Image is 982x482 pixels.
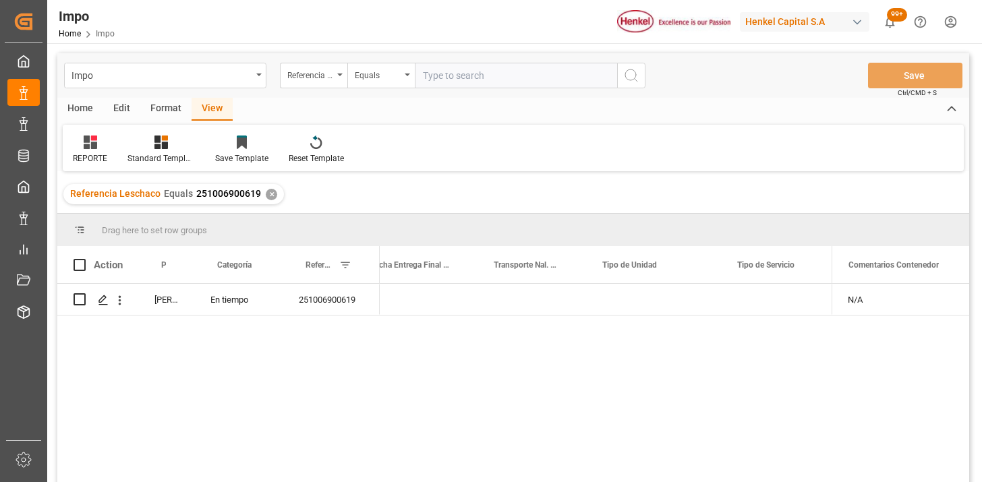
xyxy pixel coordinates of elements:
[57,98,103,121] div: Home
[306,260,334,270] span: Referencia Leschaco
[868,63,962,88] button: Save
[64,63,266,88] button: open menu
[266,189,277,200] div: ✕
[103,98,140,121] div: Edit
[280,63,347,88] button: open menu
[57,284,380,315] div: Press SPACE to select this row.
[875,7,905,37] button: show 100 new notifications
[70,188,161,199] span: Referencia Leschaco
[617,63,645,88] button: search button
[73,152,107,164] div: REPORTE
[196,188,261,199] span: 251006900619
[289,152,344,164] div: Reset Template
[494,260,558,270] span: Transporte Nal. (Nombre#Caja)
[217,260,252,270] span: Categoría
[164,188,193,199] span: Equals
[740,9,875,34] button: Henkel Capital S.A
[347,63,415,88] button: open menu
[283,284,380,315] div: 251006900619
[617,10,730,34] img: Henkel%20logo.jpg_1689854090.jpg
[832,284,969,315] div: N/A
[602,260,657,270] span: Tipo de Unidad
[71,66,252,83] div: Impo
[832,284,969,315] div: Press SPACE to select this row.
[59,6,115,26] div: Impo
[905,7,935,37] button: Help Center
[887,8,907,22] span: 99+
[215,152,268,164] div: Save Template
[287,66,333,82] div: Referencia Leschaco
[161,260,166,270] span: Persona responsable de seguimiento
[127,152,195,164] div: Standard Templates
[59,29,81,38] a: Home
[102,225,207,235] span: Drag here to set row groups
[737,260,795,270] span: Tipo de Servicio
[140,98,192,121] div: Format
[740,12,869,32] div: Henkel Capital S.A
[194,284,283,315] div: En tiempo
[370,260,449,270] span: Fecha Entrega Final en [GEOGRAPHIC_DATA]
[192,98,233,121] div: View
[898,88,937,98] span: Ctrl/CMD + S
[848,260,939,270] span: Comentarios Contenedor
[415,63,617,88] input: Type to search
[138,284,194,315] div: [PERSON_NAME]
[94,259,123,271] div: Action
[355,66,401,82] div: Equals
